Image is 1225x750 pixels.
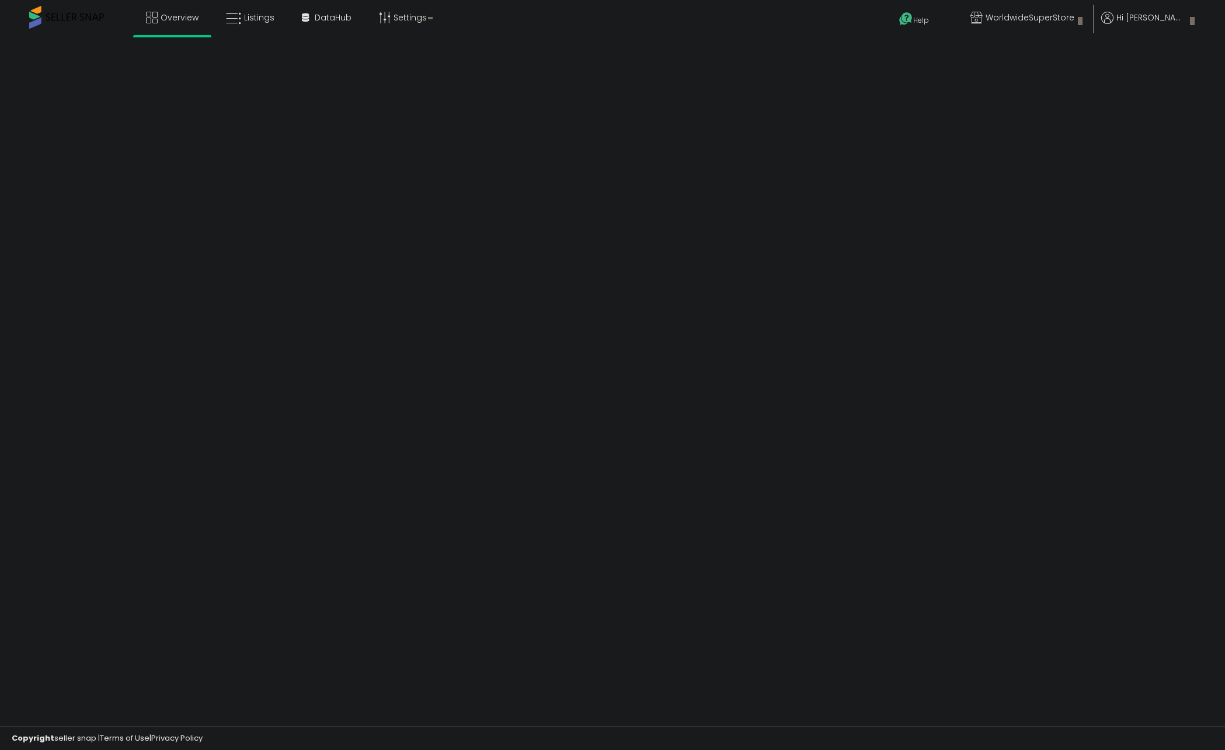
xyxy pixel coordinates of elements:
[161,12,199,23] span: Overview
[890,3,952,38] a: Help
[1116,12,1186,23] span: Hi [PERSON_NAME]
[899,12,913,26] i: Get Help
[913,15,929,25] span: Help
[315,12,352,23] span: DataHub
[986,12,1074,23] span: WorldwideSuperStore
[244,12,274,23] span: Listings
[1101,12,1195,38] a: Hi [PERSON_NAME]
